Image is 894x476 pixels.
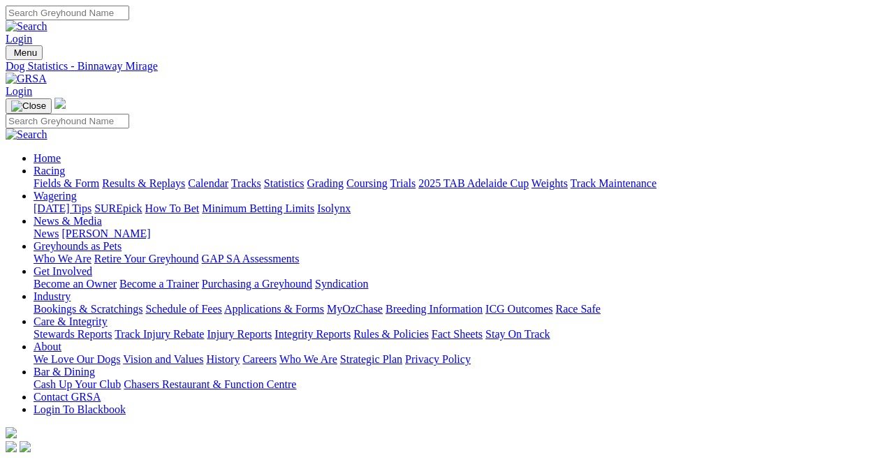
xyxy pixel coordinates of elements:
a: Minimum Betting Limits [202,202,314,214]
a: Statistics [264,177,305,189]
div: Get Involved [34,278,888,290]
a: Applications & Forms [224,303,324,315]
img: twitter.svg [20,441,31,452]
a: Become an Owner [34,278,117,290]
a: Industry [34,290,71,302]
a: How To Bet [145,202,200,214]
a: Who We Are [34,253,91,265]
a: Strategic Plan [340,353,402,365]
a: Race Safe [555,303,600,315]
a: ICG Outcomes [485,303,552,315]
a: Integrity Reports [274,328,351,340]
a: Chasers Restaurant & Function Centre [124,378,296,390]
a: Dog Statistics - Binnaway Mirage [6,60,888,73]
a: MyOzChase [327,303,383,315]
a: Tracks [231,177,261,189]
a: 2025 TAB Adelaide Cup [418,177,529,189]
a: Calendar [188,177,228,189]
a: Racing [34,165,65,177]
div: Wagering [34,202,888,215]
a: Trials [390,177,416,189]
div: Racing [34,177,888,190]
img: Search [6,128,47,141]
a: Syndication [315,278,368,290]
a: Grading [307,177,344,189]
a: SUREpick [94,202,142,214]
a: Injury Reports [207,328,272,340]
a: Purchasing a Greyhound [202,278,312,290]
div: Industry [34,303,888,315]
a: Bookings & Scratchings [34,303,142,315]
a: Greyhounds as Pets [34,240,122,252]
div: About [34,353,888,366]
a: About [34,341,61,352]
a: Track Injury Rebate [115,328,204,340]
a: Stewards Reports [34,328,112,340]
a: Track Maintenance [571,177,657,189]
a: Contact GRSA [34,391,101,403]
a: Privacy Policy [405,353,471,365]
a: Login [6,85,32,97]
a: Breeding Information [386,303,483,315]
a: Schedule of Fees [145,303,221,315]
div: Care & Integrity [34,328,888,341]
img: Close [11,101,46,112]
a: Rules & Policies [353,328,429,340]
img: Search [6,20,47,33]
a: News [34,228,59,239]
button: Toggle navigation [6,45,43,60]
a: Login [6,33,32,45]
a: Results & Replays [102,177,185,189]
a: Wagering [34,190,77,202]
img: logo-grsa-white.png [6,427,17,438]
a: Careers [242,353,277,365]
a: [DATE] Tips [34,202,91,214]
span: Menu [14,47,37,58]
input: Search [6,114,129,128]
img: facebook.svg [6,441,17,452]
a: Stay On Track [485,328,550,340]
a: GAP SA Assessments [202,253,300,265]
a: Become a Trainer [119,278,199,290]
a: We Love Our Dogs [34,353,120,365]
a: Cash Up Your Club [34,378,121,390]
a: Weights [532,177,568,189]
img: GRSA [6,73,47,85]
a: [PERSON_NAME] [61,228,150,239]
a: Home [34,152,61,164]
a: Login To Blackbook [34,403,126,415]
div: Bar & Dining [34,378,888,391]
a: Coursing [346,177,388,189]
a: Vision and Values [123,353,203,365]
div: News & Media [34,228,888,240]
a: Retire Your Greyhound [94,253,199,265]
a: Care & Integrity [34,315,108,327]
a: Bar & Dining [34,366,95,378]
a: Get Involved [34,265,92,277]
button: Toggle navigation [6,98,52,114]
img: logo-grsa-white.png [54,98,66,109]
a: Fact Sheets [432,328,483,340]
a: Fields & Form [34,177,99,189]
a: News & Media [34,215,102,227]
a: Isolynx [317,202,351,214]
a: Who We Are [279,353,337,365]
div: Greyhounds as Pets [34,253,888,265]
a: History [206,353,240,365]
input: Search [6,6,129,20]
